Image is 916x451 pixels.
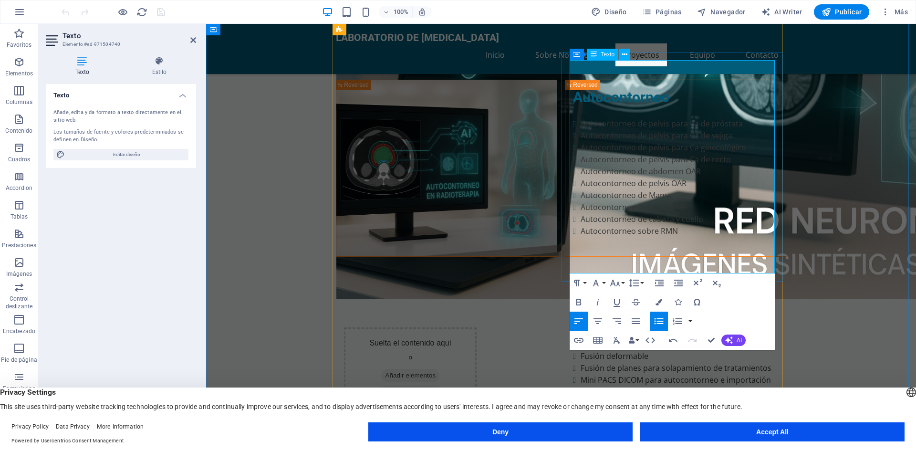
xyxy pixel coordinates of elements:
[379,6,413,18] button: 100%
[708,273,726,293] button: Subscript
[669,293,687,312] button: Icons
[687,312,694,331] button: Ordered List
[5,127,32,135] p: Contenido
[136,7,147,18] i: Volver a cargar página
[702,331,720,350] button: Confirm (Ctrl+⏎)
[608,331,626,350] button: Clear Formatting
[570,273,588,293] button: Paragraph Format
[877,4,912,20] button: Más
[3,327,35,335] p: Encabezado
[6,270,32,278] p: Imágenes
[627,273,645,293] button: Line Height
[589,312,607,331] button: Align Center
[68,149,186,160] span: Editar diseño
[587,4,631,20] div: Diseño (Ctrl+Alt+Y)
[7,41,31,49] p: Favoritos
[642,7,682,17] span: Páginas
[587,4,631,20] button: Diseño
[688,273,707,293] button: Superscript
[591,7,627,17] span: Diseño
[130,241,278,451] a: Suelta el contenido aquíoAñadir elementosPegar portapapeles
[641,331,659,350] button: HTML
[570,293,588,312] button: Bold (Ctrl+B)
[683,331,701,350] button: Redo (Ctrl+Shift+Z)
[53,109,188,125] div: Añade, edita y da formato a texto directamente en el sitio web.
[6,98,33,106] p: Columnas
[589,331,607,350] button: Insert Table
[688,293,706,312] button: Special Characters
[2,241,36,249] p: Prestaciones
[650,312,668,331] button: Unordered List
[664,331,682,350] button: Undo (Ctrl+Z)
[669,273,687,293] button: Decrease Indent
[46,56,123,76] h4: Texto
[697,7,746,17] span: Navegador
[3,385,35,392] p: Formularios
[589,293,607,312] button: Italic (Ctrl+I)
[175,345,233,358] span: Añadir elementos
[627,312,645,331] button: Align Justify
[138,304,271,388] div: Suelta el contenido aquí
[8,156,31,163] p: Cuadros
[10,213,28,220] p: Tablas
[627,331,640,350] button: Data Bindings
[1,356,37,364] p: Pie de página
[62,40,177,49] h3: Elemento #ed-971504740
[570,312,588,331] button: Align Left
[757,4,806,20] button: AI Writer
[668,312,687,331] button: Ordered List
[650,273,668,293] button: Increase Indent
[46,84,196,101] h4: Texto
[172,362,237,376] span: Pegar portapapeles
[62,31,196,40] h2: Texto
[881,7,908,17] span: Más
[650,293,668,312] button: Colors
[570,331,588,350] button: Insert Link
[721,335,746,346] button: AI
[601,52,615,57] span: Texto
[693,4,749,20] button: Navegador
[53,149,188,160] button: Editar diseño
[123,56,196,76] h4: Estilo
[117,6,128,18] button: Haz clic para salir del modo de previsualización y seguir editando
[589,273,607,293] button: Font Family
[737,337,742,343] span: AI
[822,7,862,17] span: Publicar
[5,70,33,77] p: Elementos
[418,8,427,16] i: Al redimensionar, ajustar el nivel de zoom automáticamente para ajustarse al dispositivo elegido.
[608,273,626,293] button: Font Size
[6,184,32,192] p: Accordion
[136,6,147,18] button: reload
[627,293,645,312] button: Strikethrough
[393,6,408,18] h6: 100%
[608,312,626,331] button: Align Right
[761,7,802,17] span: AI Writer
[608,293,626,312] button: Underline (Ctrl+U)
[53,128,188,144] div: Los tamaños de fuente y colores predeterminados se definen en Diseño.
[814,4,870,20] button: Publicar
[638,4,686,20] button: Páginas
